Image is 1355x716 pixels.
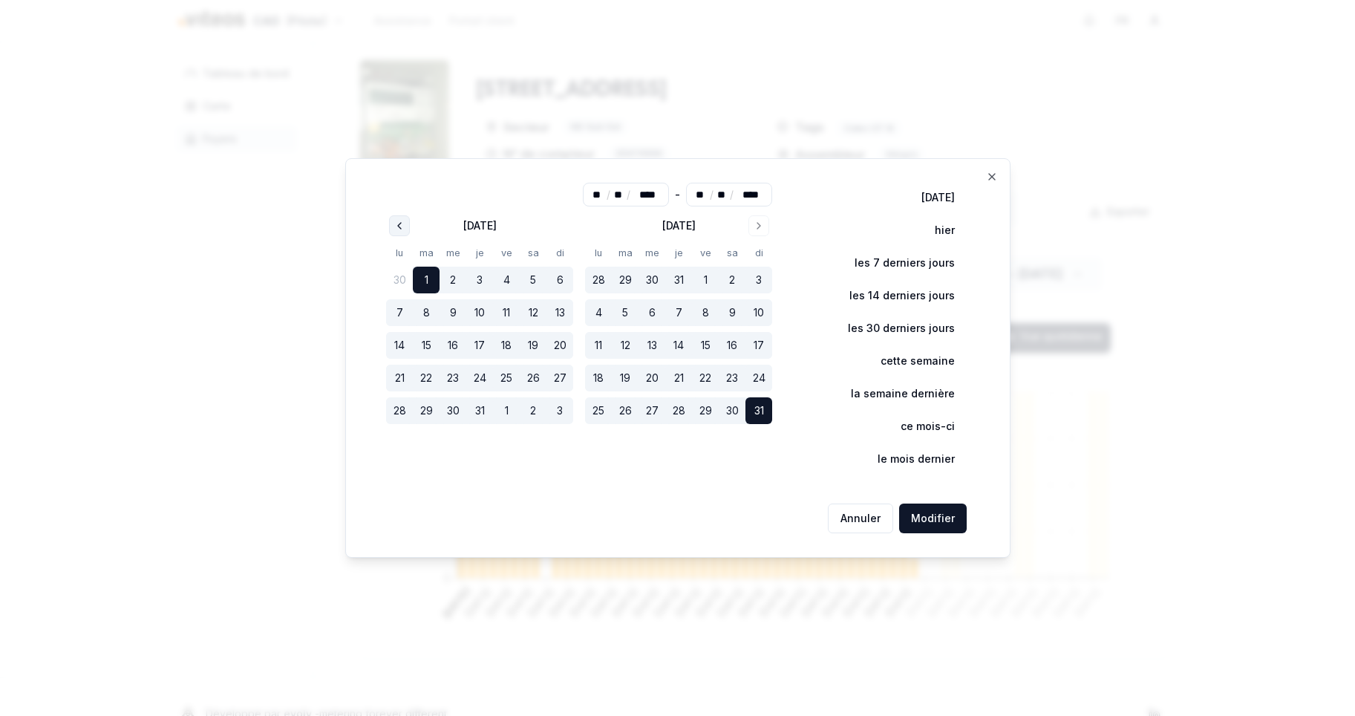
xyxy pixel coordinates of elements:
button: ce mois-ci [869,411,967,441]
button: [DATE] [890,183,967,212]
button: 29 [413,397,440,424]
button: la semaine dernière [820,379,967,409]
button: 30 [386,267,413,293]
button: 2 [440,267,466,293]
th: dimanche [546,245,573,261]
button: 1 [493,397,520,424]
button: 30 [440,397,466,424]
button: 26 [612,397,639,424]
button: 10 [745,299,772,326]
th: mardi [413,245,440,261]
button: 12 [520,299,546,326]
button: 25 [493,365,520,391]
button: les 30 derniers jours [817,313,967,343]
button: 24 [466,365,493,391]
button: 6 [639,299,665,326]
th: lundi [386,245,413,261]
button: 22 [692,365,719,391]
button: Annuler [828,504,893,533]
span: / [607,187,610,202]
th: jeudi [665,245,692,261]
div: - [675,183,680,206]
button: 22 [413,365,440,391]
button: 17 [745,332,772,359]
button: 31 [665,267,692,293]
button: 30 [639,267,665,293]
button: 14 [665,332,692,359]
button: 19 [520,332,546,359]
button: 15 [692,332,719,359]
button: 24 [745,365,772,391]
button: 16 [719,332,745,359]
button: Modifier [899,504,967,533]
button: 2 [719,267,745,293]
button: cette semaine [849,346,967,376]
button: 26 [520,365,546,391]
button: 13 [639,332,665,359]
button: 16 [440,332,466,359]
th: samedi [719,245,745,261]
span: / [710,187,714,202]
th: vendredi [493,245,520,261]
button: Go to next month [748,215,769,236]
button: 31 [745,397,772,424]
button: Go to previous month [389,215,410,236]
button: 27 [639,397,665,424]
button: 5 [520,267,546,293]
button: 14 [386,332,413,359]
button: 1 [413,267,440,293]
button: 17 [466,332,493,359]
th: dimanche [745,245,772,261]
button: hier [904,215,967,245]
th: mercredi [440,245,466,261]
button: 9 [719,299,745,326]
button: 2 [520,397,546,424]
button: 7 [386,299,413,326]
button: 15 [413,332,440,359]
button: 7 [665,299,692,326]
button: les 7 derniers jours [823,248,967,278]
th: mercredi [639,245,665,261]
button: 10 [466,299,493,326]
button: 29 [692,397,719,424]
button: 11 [585,332,612,359]
span: / [730,187,734,202]
button: 28 [585,267,612,293]
th: jeudi [466,245,493,261]
button: 5 [612,299,639,326]
div: [DATE] [463,218,496,233]
button: le mois dernier [846,444,967,474]
th: mardi [612,245,639,261]
button: 20 [546,332,573,359]
button: 29 [612,267,639,293]
button: 23 [719,365,745,391]
button: 25 [585,397,612,424]
button: 20 [639,365,665,391]
button: 18 [493,332,520,359]
button: 28 [386,397,413,424]
button: 3 [546,397,573,424]
th: samedi [520,245,546,261]
button: 28 [665,397,692,424]
button: 11 [493,299,520,326]
button: 12 [612,332,639,359]
button: 30 [719,397,745,424]
button: 21 [665,365,692,391]
button: 3 [466,267,493,293]
button: 8 [413,299,440,326]
button: 4 [585,299,612,326]
th: lundi [585,245,612,261]
button: 1 [692,267,719,293]
div: [DATE] [662,218,695,233]
th: vendredi [692,245,719,261]
button: 13 [546,299,573,326]
button: 18 [585,365,612,391]
button: 21 [386,365,413,391]
button: 31 [466,397,493,424]
button: 27 [546,365,573,391]
button: 8 [692,299,719,326]
button: 23 [440,365,466,391]
button: 6 [546,267,573,293]
span: / [627,187,630,202]
button: 19 [612,365,639,391]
